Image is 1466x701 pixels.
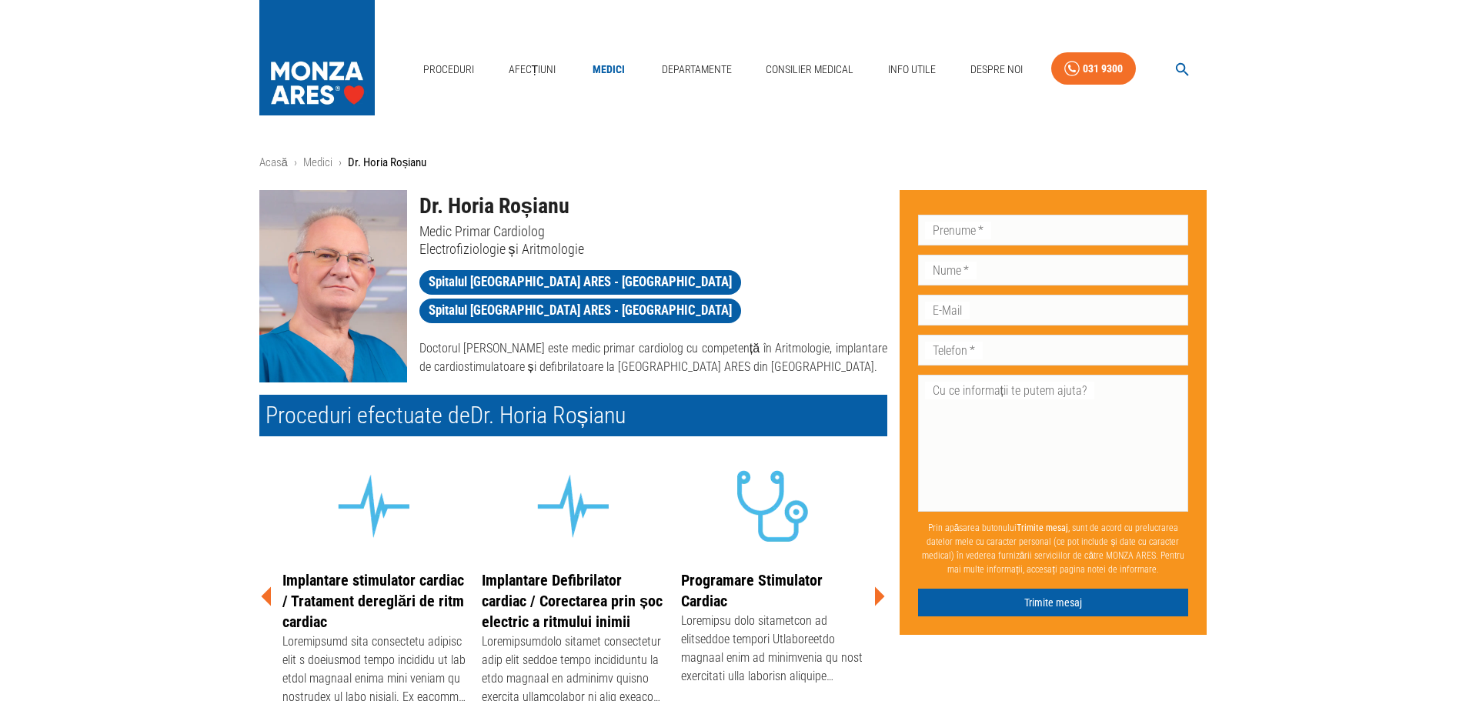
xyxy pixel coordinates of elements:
a: Programare Stimulator Cardiac [681,571,823,610]
p: Medic Primar Cardiolog [419,222,887,240]
a: Consilier Medical [760,54,860,85]
span: Spitalul [GEOGRAPHIC_DATA] ARES - [GEOGRAPHIC_DATA] [419,301,741,320]
a: Info Utile [882,54,942,85]
h2: Proceduri efectuate de Dr. Horia Roșianu [259,395,887,436]
a: 031 9300 [1051,52,1136,85]
a: Spitalul [GEOGRAPHIC_DATA] ARES - [GEOGRAPHIC_DATA] [419,299,741,323]
a: Medici [303,155,332,169]
button: Trimite mesaj [918,589,1189,617]
p: Electrofiziologie și Aritmologie [419,240,887,258]
a: Acasă [259,155,288,169]
b: Trimite mesaj [1017,522,1068,533]
div: Loremipsu dolo sitametcon ad elitseddoe tempori Utlaboreetdo magnaal enim ad minimvenia qu nost e... [681,612,865,689]
p: Doctorul [PERSON_NAME] este medic primar cardiolog cu competență în Aritmologie, implantare de ca... [419,339,887,376]
p: Prin apăsarea butonului , sunt de acord cu prelucrarea datelor mele cu caracter personal (ce pot ... [918,515,1189,582]
a: Spitalul [GEOGRAPHIC_DATA] ARES - [GEOGRAPHIC_DATA] [419,270,741,295]
div: 031 9300 [1083,59,1123,78]
a: Proceduri [417,54,480,85]
a: Implantare stimulator cardiac / Tratament dereglări de ritm cardiac [282,571,464,631]
a: Departamente [656,54,738,85]
a: Afecțiuni [503,54,563,85]
p: Dr. Horia Roșianu [348,154,427,172]
a: Medici [584,54,633,85]
h1: Dr. Horia Roșianu [419,190,887,222]
li: › [294,154,297,172]
img: Dr. Horia Roșianu [259,190,407,382]
a: Despre Noi [964,54,1029,85]
span: Spitalul [GEOGRAPHIC_DATA] ARES - [GEOGRAPHIC_DATA] [419,272,741,292]
li: › [339,154,342,172]
nav: breadcrumb [259,154,1207,172]
a: Implantare Defibrilator cardiac / Corectarea prin șoc electric a ritmului inimii [482,571,663,631]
